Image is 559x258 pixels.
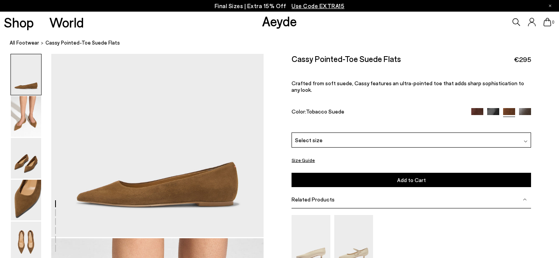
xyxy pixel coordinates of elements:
span: Navigate to /collections/ss25-final-sizes [292,2,344,9]
img: Cassy Pointed-Toe Suede Flats - Image 4 [11,180,41,220]
span: Related Products [292,196,335,203]
h2: Cassy Pointed-Toe Suede Flats [292,54,401,64]
span: Tobacco Suede [306,108,344,115]
a: Shop [4,15,34,29]
a: Aeyde [262,13,297,29]
img: Cassy Pointed-Toe Suede Flats - Image 1 [11,54,41,95]
span: Cassy Pointed-Toe Suede Flats [45,39,120,47]
nav: breadcrumb [10,33,559,54]
img: Cassy Pointed-Toe Suede Flats - Image 3 [11,138,41,179]
div: Color: [292,108,464,117]
img: Cassy Pointed-Toe Suede Flats - Image 2 [11,96,41,137]
span: €295 [514,55,531,64]
a: 0 [543,18,551,26]
span: 0 [551,20,555,24]
span: Select size [295,136,323,144]
button: Add to Cart [292,173,531,187]
a: All Footwear [10,39,39,47]
button: Size Guide [292,155,315,165]
a: World [49,15,84,29]
p: Final Sizes | Extra 15% Off [215,1,345,11]
img: svg%3E [523,198,527,201]
p: Crafted from soft suede, Cassy features an ultra-pointed toe that adds sharp sophistication to an... [292,80,531,93]
img: svg%3E [524,140,528,144]
span: Add to Cart [397,177,426,183]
